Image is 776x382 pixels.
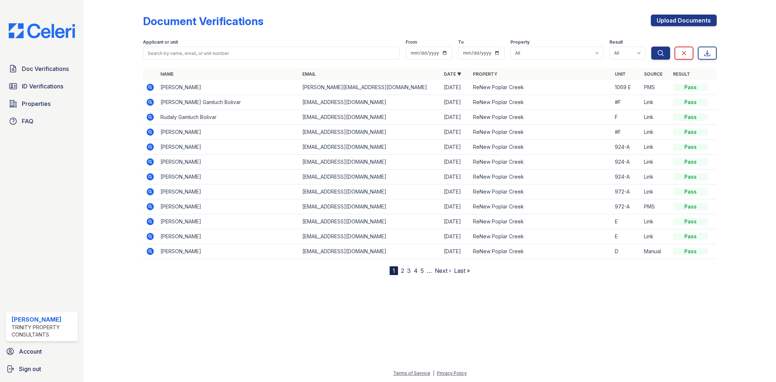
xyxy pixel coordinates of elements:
td: 924-A [612,170,641,184]
td: [DATE] [441,170,470,184]
span: Properties [22,99,51,108]
span: Account [19,347,42,356]
a: Result [673,71,690,77]
div: Pass [673,84,708,91]
div: Document Verifications [143,15,263,28]
td: Link [641,184,670,199]
div: Pass [673,173,708,180]
a: Account [3,344,81,359]
div: Pass [673,233,708,240]
td: [EMAIL_ADDRESS][DOMAIN_NAME] [299,214,441,229]
td: PMS [641,80,670,95]
a: 3 [407,267,411,274]
div: Pass [673,218,708,225]
td: E [612,229,641,244]
td: 1069 E [612,80,641,95]
td: Link [641,229,670,244]
td: [PERSON_NAME] [158,155,299,170]
td: Link [641,170,670,184]
td: 972-A [612,199,641,214]
span: ID Verifications [22,82,63,91]
div: 1 [390,266,398,275]
td: [DATE] [441,229,470,244]
td: [PERSON_NAME] [158,125,299,140]
td: [PERSON_NAME][EMAIL_ADDRESS][DOMAIN_NAME] [299,80,441,95]
td: [DATE] [441,214,470,229]
td: ReNew Poplar Creek [470,95,612,110]
td: ReNew Poplar Creek [470,140,612,155]
label: Applicant or unit [143,39,178,45]
td: ReNew Poplar Creek [470,125,612,140]
td: #F [612,125,641,140]
td: ReNew Poplar Creek [470,229,612,244]
td: [EMAIL_ADDRESS][DOMAIN_NAME] [299,170,441,184]
td: [PERSON_NAME] [158,184,299,199]
td: [EMAIL_ADDRESS][DOMAIN_NAME] [299,110,441,125]
td: ReNew Poplar Creek [470,199,612,214]
td: Link [641,125,670,140]
td: ReNew Poplar Creek [470,184,612,199]
a: FAQ [6,114,78,128]
a: 2 [401,267,404,274]
td: ReNew Poplar Creek [470,110,612,125]
td: 924-A [612,140,641,155]
td: [DATE] [441,125,470,140]
td: Link [641,110,670,125]
td: ReNew Poplar Creek [470,155,612,170]
td: ReNew Poplar Creek [470,244,612,259]
td: F [612,110,641,125]
td: [PERSON_NAME] [158,244,299,259]
div: Trinity Property Consultants [12,324,75,338]
a: 5 [421,267,424,274]
td: ReNew Poplar Creek [470,80,612,95]
a: Properties [6,96,78,111]
div: Pass [673,114,708,121]
span: … [427,266,432,275]
td: Link [641,155,670,170]
a: Email [302,71,316,77]
td: [DATE] [441,110,470,125]
td: #F [612,95,641,110]
div: Pass [673,128,708,136]
a: Doc Verifications [6,61,78,76]
td: [DATE] [441,95,470,110]
td: [DATE] [441,140,470,155]
td: [PERSON_NAME] [158,229,299,244]
label: Result [609,39,623,45]
td: [PERSON_NAME] Gamluch Bolivar [158,95,299,110]
td: [PERSON_NAME] [158,80,299,95]
input: Search by name, email, or unit number [143,47,399,60]
td: [PERSON_NAME] [158,140,299,155]
a: Name [160,71,174,77]
td: [EMAIL_ADDRESS][DOMAIN_NAME] [299,229,441,244]
td: 924-A [612,155,641,170]
td: [DATE] [441,244,470,259]
span: FAQ [22,117,33,126]
td: [DATE] [441,155,470,170]
a: Privacy Policy [437,370,467,376]
div: Pass [673,99,708,106]
a: 4 [414,267,418,274]
a: Sign out [3,362,81,376]
td: Manual [641,244,670,259]
a: Terms of Service [393,370,430,376]
div: [PERSON_NAME] [12,315,75,324]
a: Source [644,71,662,77]
td: [EMAIL_ADDRESS][DOMAIN_NAME] [299,244,441,259]
label: To [458,39,464,45]
td: ReNew Poplar Creek [470,170,612,184]
td: Link [641,95,670,110]
div: Pass [673,188,708,195]
label: Property [510,39,530,45]
a: ID Verifications [6,79,78,93]
td: [EMAIL_ADDRESS][DOMAIN_NAME] [299,140,441,155]
td: [PERSON_NAME] [158,214,299,229]
td: 972-A [612,184,641,199]
a: Next › [435,267,451,274]
td: [EMAIL_ADDRESS][DOMAIN_NAME] [299,184,441,199]
td: E [612,214,641,229]
td: [EMAIL_ADDRESS][DOMAIN_NAME] [299,199,441,214]
a: Unit [615,71,626,77]
a: Date ▼ [444,71,461,77]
